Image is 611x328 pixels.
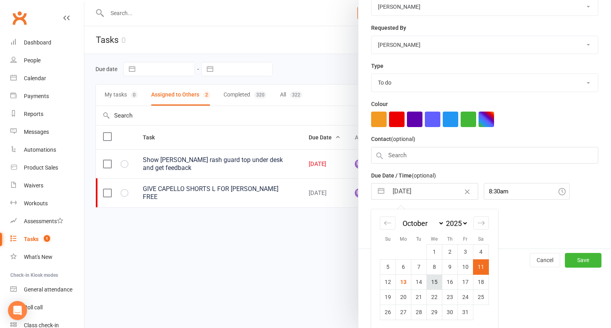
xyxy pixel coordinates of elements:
td: Sunday, October 19, 2025 [380,289,396,305]
td: Wednesday, October 8, 2025 [427,259,442,274]
td: Saturday, October 18, 2025 [473,274,489,289]
a: Messages [10,123,84,141]
div: Payments [24,93,49,99]
td: Monday, October 6, 2025 [396,259,411,274]
a: Clubworx [10,8,29,28]
div: Reports [24,111,43,117]
a: General attendance kiosk mode [10,281,84,299]
small: Tu [416,236,421,242]
td: Saturday, October 4, 2025 [473,244,489,259]
td: Friday, October 31, 2025 [458,305,473,320]
small: Su [385,236,391,242]
a: Reports [10,105,84,123]
td: Tuesday, October 28, 2025 [411,305,427,320]
td: Wednesday, October 15, 2025 [427,274,442,289]
div: Workouts [24,200,48,206]
td: Selected. Saturday, October 11, 2025 [473,259,489,274]
div: Tasks [24,236,39,242]
label: Due Date / Time [371,171,436,180]
td: Thursday, October 23, 2025 [442,289,458,305]
a: People [10,52,84,69]
label: Type [371,62,383,70]
small: We [431,236,438,242]
div: Roll call [24,304,43,311]
a: Calendar [10,69,84,87]
a: Assessments [10,212,84,230]
a: Workouts [10,195,84,212]
div: What's New [24,254,53,260]
td: Friday, October 24, 2025 [458,289,473,305]
div: People [24,57,41,64]
div: Automations [24,147,56,153]
td: Wednesday, October 1, 2025 [427,244,442,259]
td: Monday, October 13, 2025 [396,274,411,289]
td: Friday, October 17, 2025 [458,274,473,289]
a: Roll call [10,299,84,316]
div: Assessments [24,218,63,224]
td: Friday, October 3, 2025 [458,244,473,259]
td: Thursday, October 2, 2025 [442,244,458,259]
div: Move backward to switch to the previous month. [380,216,395,230]
td: Sunday, October 26, 2025 [380,305,396,320]
td: Thursday, October 16, 2025 [442,274,458,289]
td: Monday, October 27, 2025 [396,305,411,320]
small: Th [447,236,453,242]
td: Saturday, October 25, 2025 [473,289,489,305]
label: Colour [371,100,388,108]
td: Thursday, October 9, 2025 [442,259,458,274]
td: Tuesday, October 14, 2025 [411,274,427,289]
a: Payments [10,87,84,105]
small: (optional) [412,172,436,179]
input: Search [371,147,598,164]
td: Wednesday, October 22, 2025 [427,289,442,305]
a: What's New [10,248,84,266]
td: Wednesday, October 29, 2025 [427,305,442,320]
label: Contact [371,135,415,143]
a: Waivers [10,177,84,195]
td: Tuesday, October 7, 2025 [411,259,427,274]
small: Mo [400,236,407,242]
div: Waivers [24,182,43,189]
a: Product Sales [10,159,84,177]
label: Requested By [371,23,406,32]
label: Email preferences [371,207,417,216]
div: Calendar [24,75,46,81]
td: Tuesday, October 21, 2025 [411,289,427,305]
small: (optional) [391,136,415,142]
div: Product Sales [24,164,58,171]
td: Sunday, October 12, 2025 [380,274,396,289]
td: Sunday, October 5, 2025 [380,259,396,274]
small: Sa [478,236,484,242]
td: Monday, October 20, 2025 [396,289,411,305]
div: Open Intercom Messenger [8,301,27,320]
button: Clear Date [460,184,474,199]
td: Thursday, October 30, 2025 [442,305,458,320]
div: Move forward to switch to the next month. [473,216,489,230]
a: Tasks 1 [10,230,84,248]
div: Dashboard [24,39,51,46]
td: Friday, October 10, 2025 [458,259,473,274]
a: Automations [10,141,84,159]
div: General attendance [24,286,72,293]
div: Messages [24,129,49,135]
small: Fr [463,236,467,242]
span: 1 [44,235,50,242]
button: Save [565,253,601,267]
button: Cancel [530,253,560,267]
a: Dashboard [10,34,84,52]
